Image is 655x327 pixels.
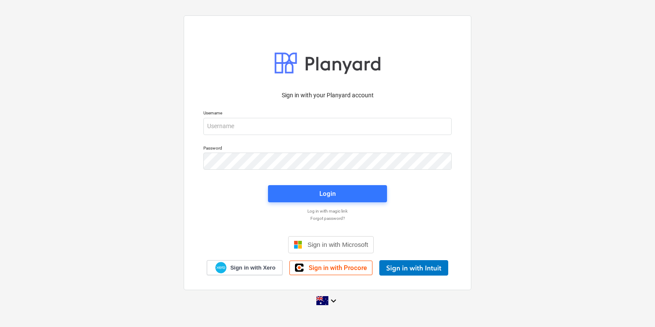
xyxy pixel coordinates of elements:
button: Login [268,185,387,202]
i: keyboard_arrow_down [328,296,339,306]
div: Login [319,188,336,199]
a: Log in with magic link [199,208,456,214]
p: Username [203,110,452,117]
img: Microsoft logo [294,240,302,249]
a: Sign in with Procore [289,261,372,275]
span: Sign in with Microsoft [307,241,368,248]
p: Password [203,145,452,153]
span: Sign in with Xero [230,264,275,272]
a: Forgot password? [199,216,456,221]
a: Sign in with Xero [207,260,283,275]
input: Username [203,118,452,135]
span: Sign in with Procore [309,264,367,272]
p: Sign in with your Planyard account [203,91,452,100]
img: Xero logo [215,262,226,273]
